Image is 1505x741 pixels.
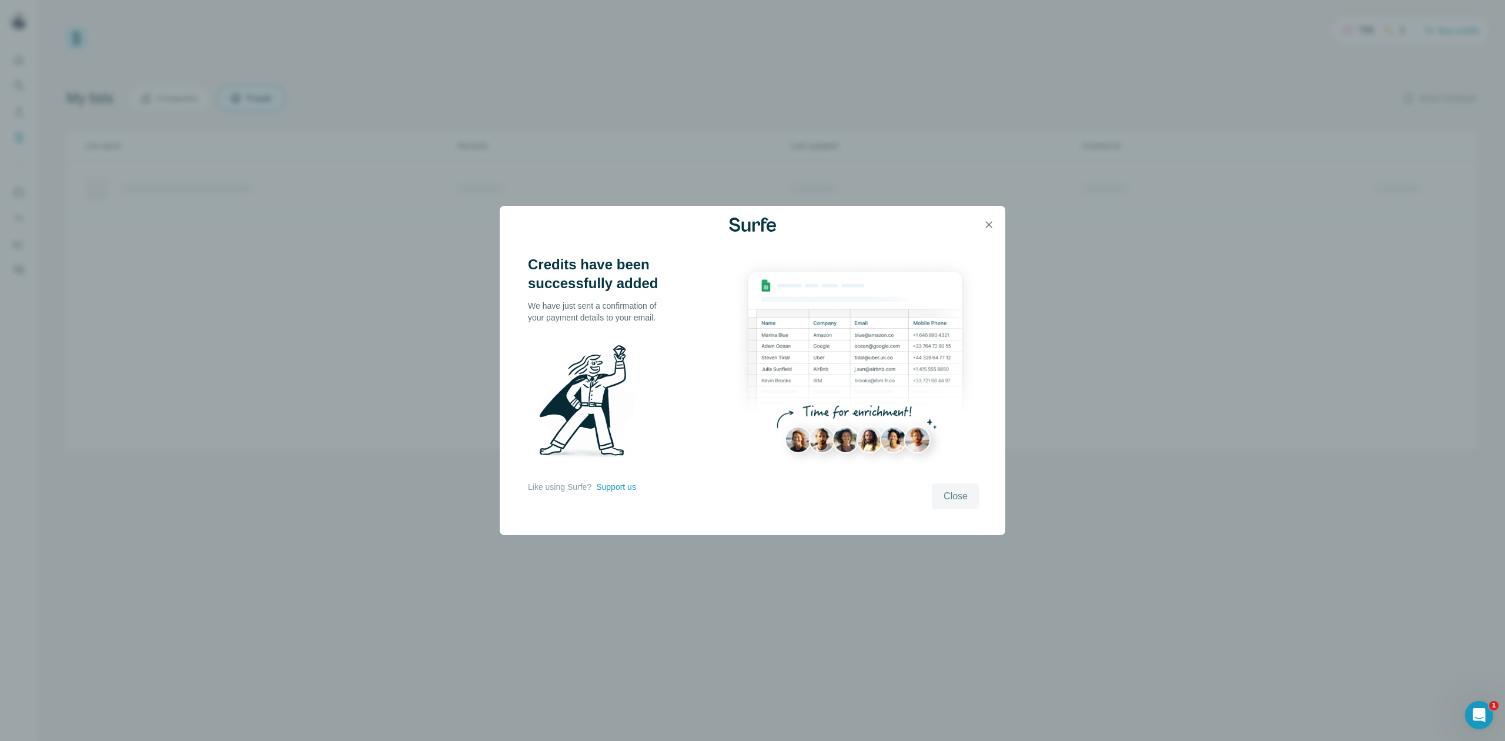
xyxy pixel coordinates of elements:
span: Close [944,489,968,503]
button: Close [932,483,979,509]
p: We have just sent a confirmation of your payment details to your email. [528,300,669,323]
img: Enrichment Hub - Sheet Preview [731,255,979,476]
iframe: Intercom live chat [1465,701,1493,729]
button: Support us [596,481,636,493]
h3: Credits have been successfully added [528,255,669,293]
img: Surfe Illustration - Man holding diamond [528,338,650,469]
span: 1 [1489,701,1499,710]
img: Surfe Logo [729,218,776,232]
p: Like using Surfe? [528,481,591,493]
